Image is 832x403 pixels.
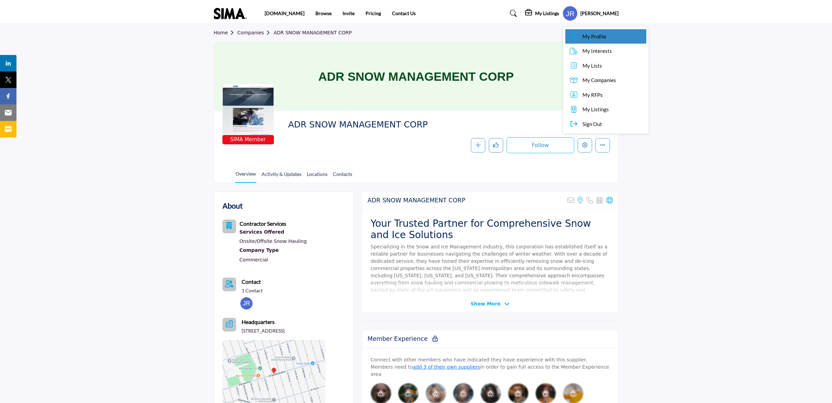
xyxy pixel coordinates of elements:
a: Activity & Updates [261,170,302,182]
button: More details [596,138,610,153]
div: Services Offered refers to the specific products, assistance, or expertise a business provides to... [240,228,307,237]
a: Search [503,8,521,19]
a: Overview [235,170,256,183]
a: Home [214,30,238,35]
a: Commercial [240,257,268,262]
img: site Logo [214,8,250,19]
h5: [PERSON_NAME] [580,10,619,17]
a: Companies [237,30,274,35]
button: Edit company [578,138,592,153]
span: Sign Out [582,120,602,128]
h5: My Listings [535,10,559,16]
a: Contacts [333,170,353,182]
b: Contractor Services [240,220,286,227]
a: ADR SNOW MANAGEMENT CORP [274,30,352,35]
a: Pricing [366,10,381,16]
a: Contact [242,278,261,286]
a: My Listings [565,102,646,117]
h2: ADR SNOW MANAGEMENT CORP [368,197,465,204]
a: Contact Us [392,10,416,16]
button: Contact-Employee Icon [222,278,236,291]
span: ADR SNOW MANAGEMENT CORP [288,119,443,131]
a: My Companies [565,73,646,88]
button: Headquarter icon [222,318,236,332]
div: My Listings [525,9,559,18]
span: My Interests [582,47,612,55]
a: Invite [343,10,355,16]
a: add 3 of their own suppliers [413,364,480,370]
button: Show hide supplier dropdown [563,6,578,21]
p: [STREET_ADDRESS] [242,327,285,334]
a: [DOMAIN_NAME] [265,10,304,16]
a: Browse [315,10,332,16]
button: Like [489,138,503,153]
button: Follow [507,137,574,153]
span: My Profile [582,33,606,41]
h2: Your Trusted Partner for Comprehensive Snow and Ice Solutions [371,218,610,241]
a: Services Offered [240,228,307,237]
a: My Lists [565,58,646,73]
span: SIMA Member [224,136,273,144]
b: Contact [242,278,261,285]
a: 1 Contact [242,287,263,294]
span: My Companies [582,76,616,84]
a: My RFPs [565,88,646,102]
h1: ADR SNOW MANAGEMENT CORP [318,42,514,111]
span: Show More [471,300,500,307]
a: Onsite/Offsite Snow Hauling [240,238,307,244]
a: My Profile [565,29,646,44]
p: Connect with other members who have indicated they have experience with this supplier. Members ne... [371,356,610,378]
img: Jocylene R. [240,297,253,310]
h2: About [222,200,243,211]
span: My RFPs [582,91,603,99]
b: Headquarters [242,318,275,326]
button: Category Icon [222,220,236,233]
span: My Lists [582,62,602,70]
a: Link of redirect to contact page [222,278,236,291]
a: Locations [307,170,328,182]
span: My Listings [582,105,609,113]
div: A Company Type refers to the legal structure of a business, such as sole proprietorship, partners... [240,246,307,255]
a: Contractor Services [240,221,286,227]
h2: Member Experience [368,335,438,343]
a: My Interests [565,44,646,58]
a: Company Type [240,246,307,255]
p: Specializing in the Snow and Ice Management industry, this corporation has established itself as ... [371,243,610,301]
